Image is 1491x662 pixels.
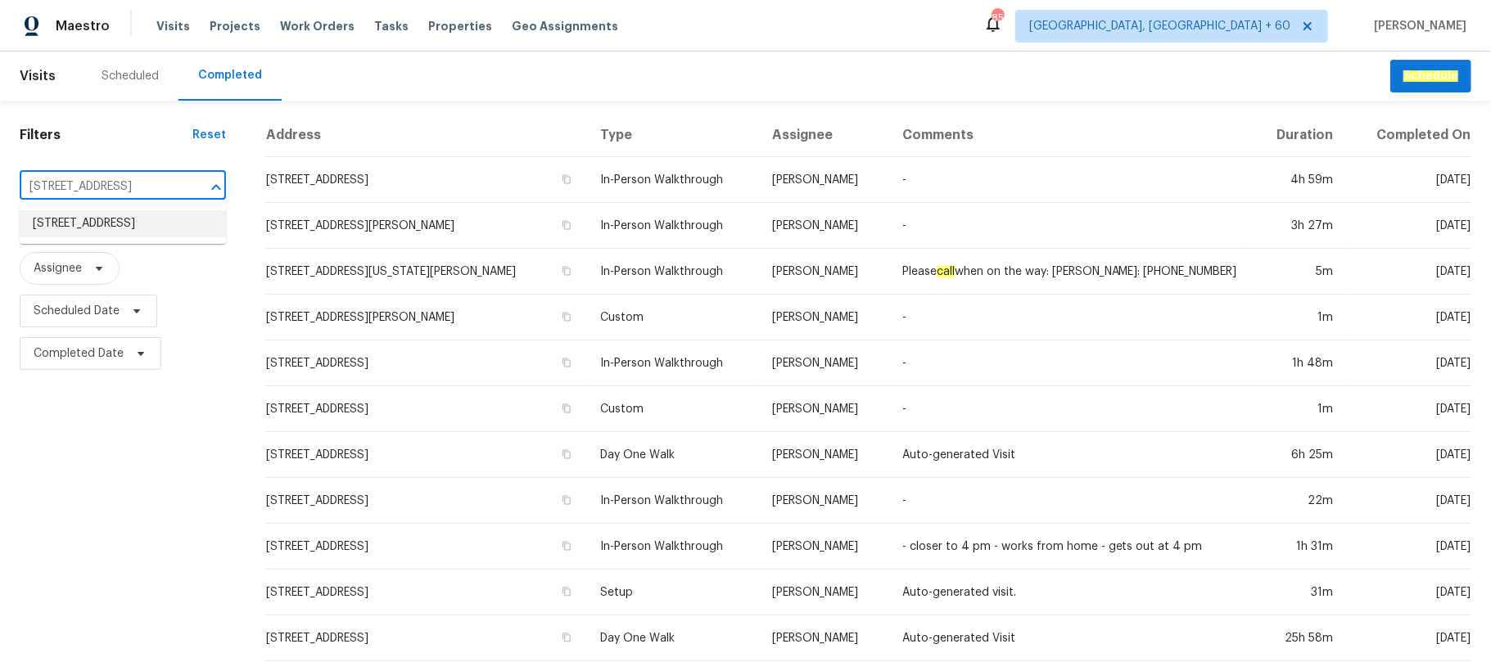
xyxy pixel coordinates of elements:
td: [STREET_ADDRESS][US_STATE][PERSON_NAME] [265,249,587,295]
td: [PERSON_NAME] [759,615,888,661]
td: [PERSON_NAME] [759,203,888,249]
button: Copy Address [559,263,574,278]
td: In-Person Walkthrough [587,157,759,203]
span: Properties [428,18,492,34]
td: [PERSON_NAME] [759,524,888,570]
td: In-Person Walkthrough [587,340,759,386]
th: Comments [889,114,1251,157]
button: Copy Address [559,309,574,324]
button: Copy Address [559,218,574,232]
td: [DATE] [1346,386,1471,432]
td: [STREET_ADDRESS] [265,570,587,615]
td: [DATE] [1346,570,1471,615]
th: Type [587,114,759,157]
td: Custom [587,386,759,432]
td: Setup [587,570,759,615]
td: - [889,340,1251,386]
button: Close [205,176,228,199]
span: [GEOGRAPHIC_DATA], [GEOGRAPHIC_DATA] + 60 [1029,18,1290,34]
div: Scheduled [102,68,159,84]
td: - [889,157,1251,203]
td: In-Person Walkthrough [587,524,759,570]
td: [STREET_ADDRESS] [265,615,587,661]
td: [DATE] [1346,295,1471,340]
td: Custom [587,295,759,340]
td: [STREET_ADDRESS][PERSON_NAME] [265,295,587,340]
span: [PERSON_NAME] [1367,18,1466,34]
div: Reset [192,127,226,143]
button: Schedule [1390,60,1471,93]
td: [PERSON_NAME] [759,386,888,432]
span: Maestro [56,18,110,34]
input: Search for an address... [20,174,180,200]
span: Visits [156,18,190,34]
td: [PERSON_NAME] [759,340,888,386]
span: Completed Date [34,345,124,362]
td: [DATE] [1346,478,1471,524]
td: In-Person Walkthrough [587,249,759,295]
td: [PERSON_NAME] [759,157,888,203]
td: [PERSON_NAME] [759,249,888,295]
td: Day One Walk [587,615,759,661]
th: Completed On [1346,114,1471,157]
td: Day One Walk [587,432,759,478]
button: Copy Address [559,447,574,462]
td: [PERSON_NAME] [759,570,888,615]
td: 5m [1251,249,1347,295]
td: [STREET_ADDRESS] [265,157,587,203]
th: Address [265,114,587,157]
div: 856 [992,10,1003,26]
td: [STREET_ADDRESS] [265,340,587,386]
td: Auto-generated visit. [889,570,1251,615]
span: Tasks [374,20,409,32]
button: Copy Address [559,538,574,553]
td: [DATE] [1346,340,1471,386]
td: In-Person Walkthrough [587,478,759,524]
button: Copy Address [559,355,574,370]
td: 1h 31m [1251,524,1347,570]
td: - [889,295,1251,340]
button: Copy Address [559,401,574,416]
td: [PERSON_NAME] [759,295,888,340]
td: - closer to 4 pm - works from home - gets out at 4 pm [889,524,1251,570]
td: [DATE] [1346,432,1471,478]
th: Duration [1251,114,1347,157]
span: Geo Assignments [512,18,618,34]
button: Copy Address [559,172,574,187]
td: [DATE] [1346,249,1471,295]
td: 6h 25m [1251,432,1347,478]
td: [DATE] [1346,203,1471,249]
td: 3h 27m [1251,203,1347,249]
td: [STREET_ADDRESS] [265,432,587,478]
td: [PERSON_NAME] [759,432,888,478]
div: Completed [198,67,262,83]
td: Please when on the way: [PERSON_NAME]: [PHONE_NUMBER] [889,249,1251,295]
h1: Filters [20,127,192,143]
td: [STREET_ADDRESS] [265,478,587,524]
td: [DATE] [1346,524,1471,570]
span: Projects [210,18,260,34]
td: In-Person Walkthrough [587,203,759,249]
button: Copy Address [559,630,574,645]
td: Auto-generated Visit [889,615,1251,661]
td: 1m [1251,295,1347,340]
button: Copy Address [559,584,574,599]
th: Assignee [759,114,888,157]
span: Work Orders [280,18,355,34]
td: [STREET_ADDRESS] [265,524,587,570]
td: [DATE] [1346,615,1471,661]
td: [STREET_ADDRESS][PERSON_NAME] [265,203,587,249]
li: [STREET_ADDRESS] [20,210,226,237]
button: Copy Address [559,493,574,507]
td: [PERSON_NAME] [759,478,888,524]
td: 1m [1251,386,1347,432]
td: 31m [1251,570,1347,615]
span: Visits [20,58,56,94]
td: Auto-generated Visit [889,432,1251,478]
em: Schedule [1403,70,1458,82]
td: [DATE] [1346,157,1471,203]
span: Assignee [34,260,82,277]
span: Scheduled Date [34,303,120,319]
td: - [889,386,1251,432]
td: 25h 58m [1251,615,1347,661]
